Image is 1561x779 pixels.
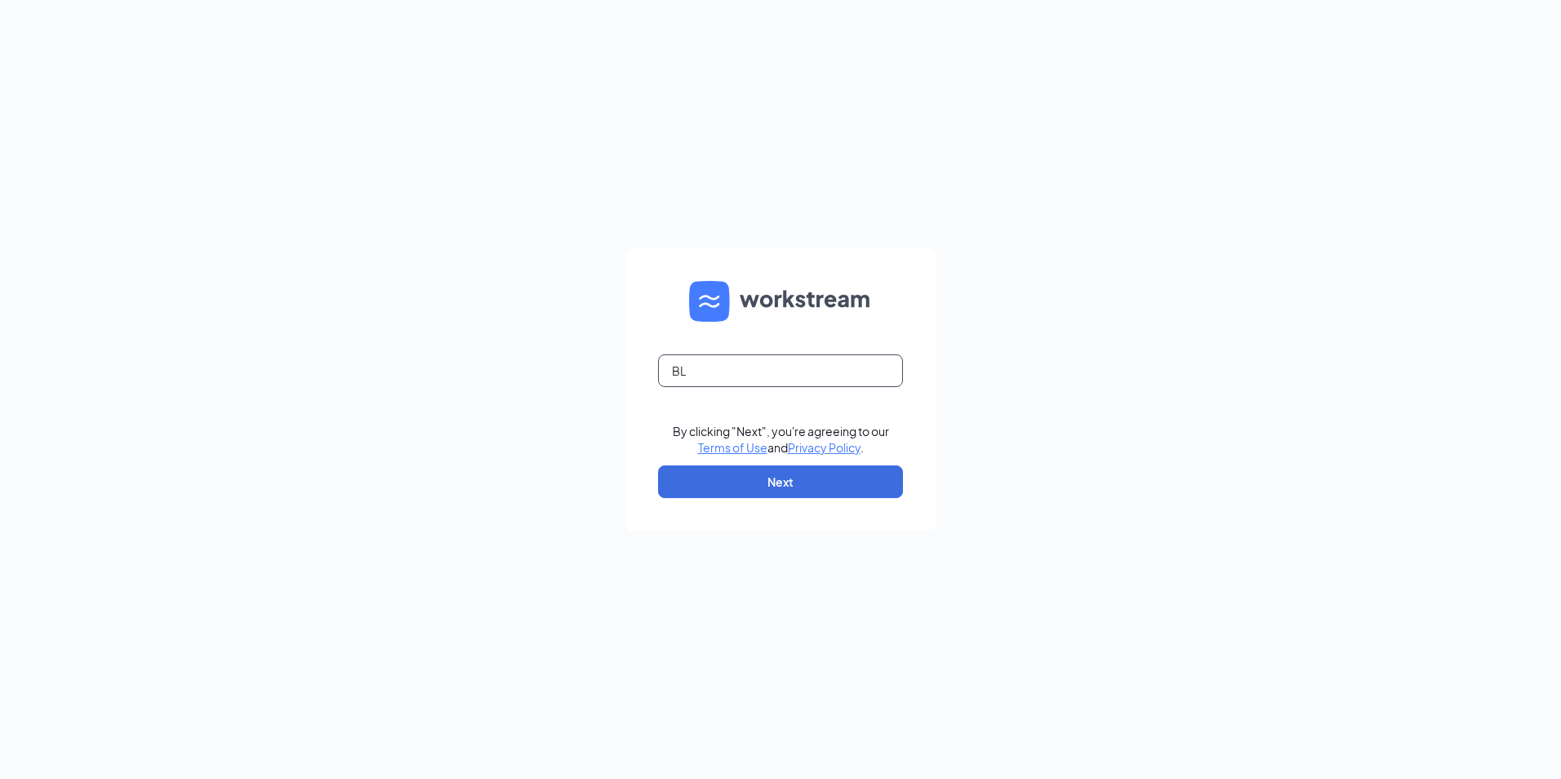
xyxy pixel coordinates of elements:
[698,440,767,455] a: Terms of Use
[673,423,889,456] div: By clicking "Next", you're agreeing to our and .
[658,465,903,498] button: Next
[788,440,861,455] a: Privacy Policy
[658,354,903,387] input: Email
[689,281,872,322] img: WS logo and Workstream text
